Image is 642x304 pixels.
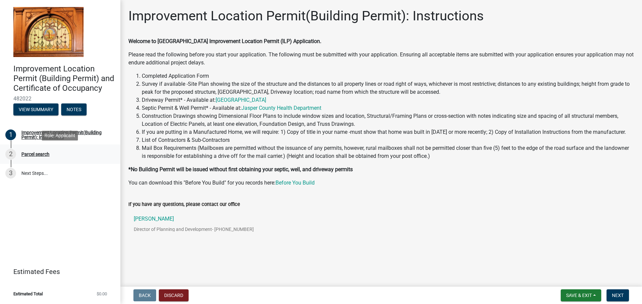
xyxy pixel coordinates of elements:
a: Jasper County Health Department [241,105,321,111]
label: If you have any questions, please contact our office [128,202,240,207]
div: 3 [5,168,16,179]
li: Septic Permit & Well Permit* - Available at: [142,104,634,112]
strong: *No Building Permit will be issued without first obtaining your septic, well, and driveway permits [128,166,353,173]
li: Driveway Permit* - Available at: [142,96,634,104]
li: Mail Box Requirements (Mailboxes are permitted without the issuance of any permits, however, rura... [142,144,634,160]
span: Save & Exit [566,293,592,298]
li: Construction Drawings showing Dimensional Floor Plans to include window sizes and location, Struc... [142,112,634,128]
span: - [PHONE_NUMBER] [212,227,254,232]
h1: Improvement Location Permit(Building Permit): Instructions [128,8,484,24]
a: [GEOGRAPHIC_DATA] [216,97,266,103]
span: Estimated Total [13,292,43,296]
a: Estimated Fees [5,265,110,278]
a: [PERSON_NAME]Director of Planning and Development- [PHONE_NUMBER] [128,211,634,242]
p: [PERSON_NAME] [134,216,254,222]
img: Jasper County, Indiana [13,7,84,57]
span: 482022 [13,95,107,102]
span: Back [139,293,151,298]
li: List of Contractors & Sub-Contractors [142,136,634,144]
p: Director of Planning and Development [134,227,264,232]
p: You can download this "Before You Build" for you records here: [128,179,634,187]
div: Role: Applicant [42,131,78,140]
li: If you are putting in a Manufactured Home, we will require: 1) Copy of title in your name -must s... [142,128,634,136]
wm-modal-confirm: Notes [61,107,87,113]
span: $0.00 [97,292,107,296]
div: Improvement Location Permit(Building Permit): Instructions [21,130,110,139]
strong: Welcome to [GEOGRAPHIC_DATA] Improvement Location Permit (ILP) Application. [128,38,321,44]
a: Before You Build [276,180,315,186]
button: Next [607,289,629,301]
button: View Summary [13,103,59,115]
div: 1 [5,129,16,140]
span: Next [612,293,624,298]
button: Discard [159,289,189,301]
li: Completed Application Form [142,72,634,80]
button: Save & Exit [561,289,601,301]
div: 2 [5,149,16,160]
wm-modal-confirm: Summary [13,107,59,113]
h4: Improvement Location Permit (Building Permit) and Certificate of Occupancy [13,64,115,93]
button: Back [133,289,156,301]
p: Please read the following before you start your application. The following must be submitted with... [128,51,634,67]
button: Notes [61,103,87,115]
div: Parcel search [21,152,49,157]
li: Survey if available -Site Plan showing the size of the structure and the distances to all propert... [142,80,634,96]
